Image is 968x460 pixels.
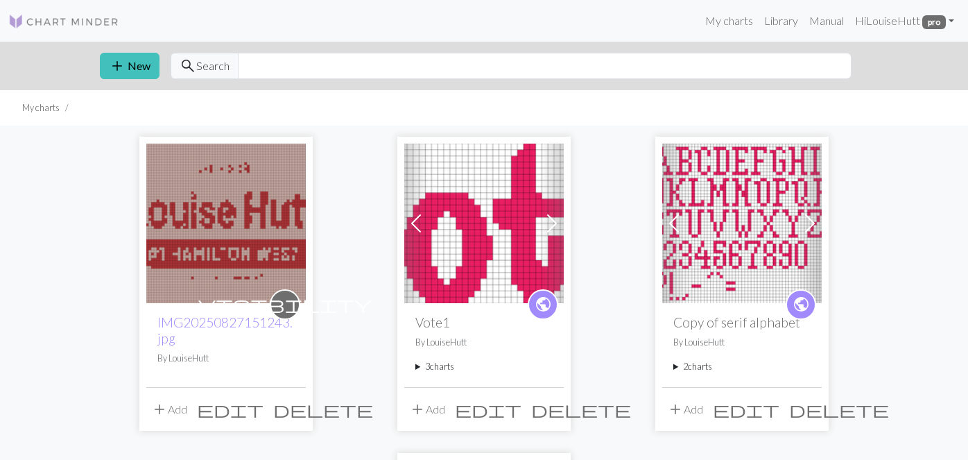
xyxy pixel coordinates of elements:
[151,400,168,419] span: add
[415,314,553,330] h2: Vote1
[198,293,372,315] span: visibility
[662,396,708,423] button: Add
[404,215,564,228] a: Vote1
[700,7,759,35] a: My charts
[404,396,450,423] button: Add
[192,396,268,423] button: Edit
[180,56,196,76] span: search
[268,396,378,423] button: Delete
[146,396,192,423] button: Add
[404,144,564,303] img: Vote1
[673,336,811,349] p: By LouiseHutt
[849,7,960,35] a: HiLouiseHutt pro
[786,289,816,320] a: public
[759,7,804,35] a: Library
[409,400,426,419] span: add
[673,360,811,373] summary: 2charts
[273,400,373,419] span: delete
[713,400,779,419] span: edit
[450,396,526,423] button: Edit
[157,314,293,346] a: IMG20250827151243.jpg
[528,289,558,320] a: public
[197,401,263,418] i: Edit
[535,293,552,315] span: public
[100,53,159,79] button: New
[196,58,230,74] span: Search
[793,291,810,318] i: public
[415,360,553,373] summary: 3charts
[109,56,126,76] span: add
[198,291,372,318] i: private
[415,336,553,349] p: By LouiseHutt
[22,101,60,114] li: My charts
[157,352,295,365] p: By LouiseHutt
[535,291,552,318] i: public
[804,7,849,35] a: Manual
[662,215,822,228] a: serif alphabet
[667,400,684,419] span: add
[708,396,784,423] button: Edit
[789,400,889,419] span: delete
[455,400,521,419] span: edit
[8,13,119,30] img: Logo
[713,401,779,418] i: Edit
[146,215,306,228] a: Corflute
[784,396,894,423] button: Delete
[146,144,306,303] img: Corflute
[197,400,263,419] span: edit
[526,396,636,423] button: Delete
[922,15,946,29] span: pro
[531,400,631,419] span: delete
[662,144,822,303] img: serif alphabet
[793,293,810,315] span: public
[455,401,521,418] i: Edit
[673,314,811,330] h2: Copy of serif alphabet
